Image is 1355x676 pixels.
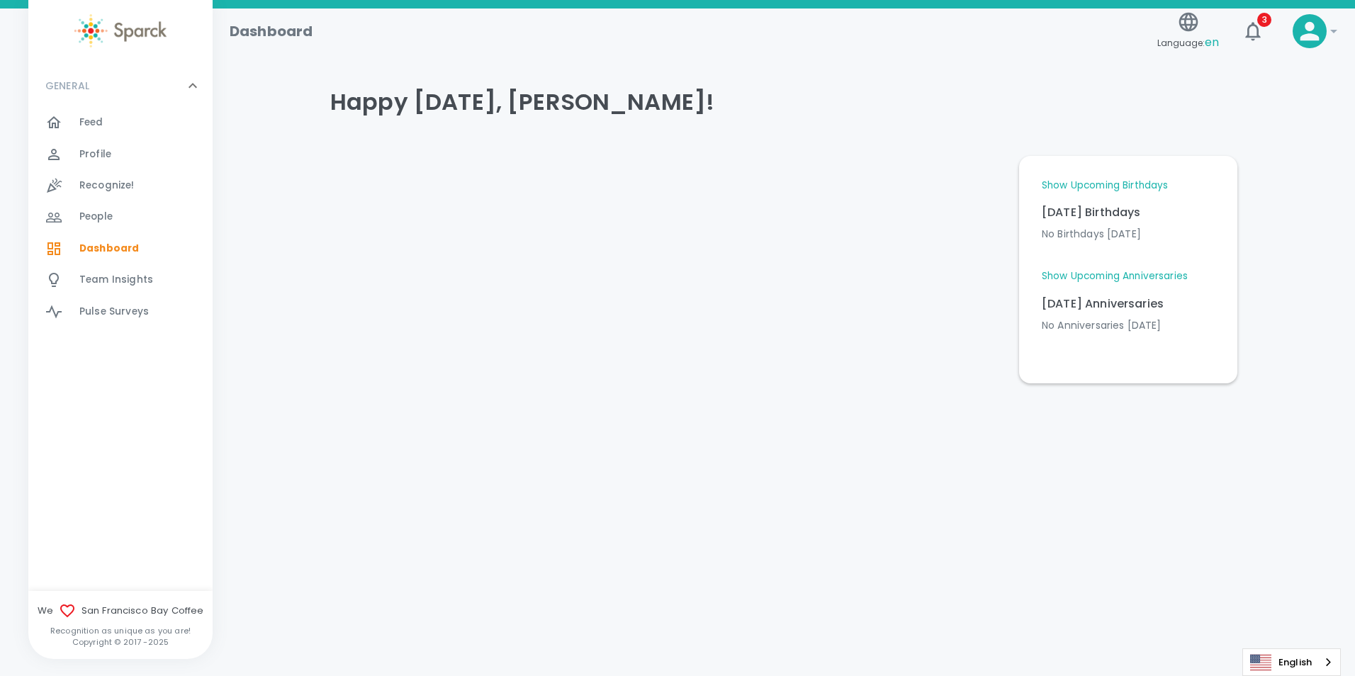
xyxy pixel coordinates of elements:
p: No Birthdays [DATE] [1042,227,1215,241]
div: GENERAL [28,107,213,333]
div: GENERAL [28,64,213,107]
h1: Dashboard [230,20,313,43]
a: Sparck logo [28,14,213,47]
a: Recognize! [28,170,213,201]
div: Language [1242,648,1341,676]
span: People [79,210,113,224]
p: [DATE] Birthdays [1042,204,1215,221]
button: 3 [1236,14,1270,48]
a: Feed [28,107,213,138]
p: No Anniversaries [DATE] [1042,318,1215,332]
span: Language: [1157,33,1219,52]
aside: Language selected: English [1242,648,1341,676]
button: Language:en [1152,6,1225,57]
p: GENERAL [45,79,89,93]
p: Recognition as unique as you are! [28,625,213,636]
a: English [1243,649,1340,675]
span: Team Insights [79,273,153,287]
a: Pulse Surveys [28,296,213,327]
p: Copyright © 2017 - 2025 [28,636,213,648]
a: Team Insights [28,264,213,295]
a: People [28,201,213,232]
a: Show Upcoming Anniversaries [1042,269,1188,283]
span: Dashboard [79,242,139,256]
span: We San Francisco Bay Coffee [28,602,213,619]
a: Show Upcoming Birthdays [1042,179,1168,193]
a: Dashboard [28,233,213,264]
img: Sparck logo [74,14,167,47]
span: en [1205,34,1219,50]
span: Recognize! [79,179,135,193]
span: Feed [79,116,103,130]
span: 3 [1257,13,1271,27]
span: Profile [79,147,111,162]
h4: Happy [DATE], [PERSON_NAME]! [330,88,1237,116]
span: Pulse Surveys [79,305,149,319]
p: [DATE] Anniversaries [1042,295,1215,312]
a: Profile [28,139,213,170]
